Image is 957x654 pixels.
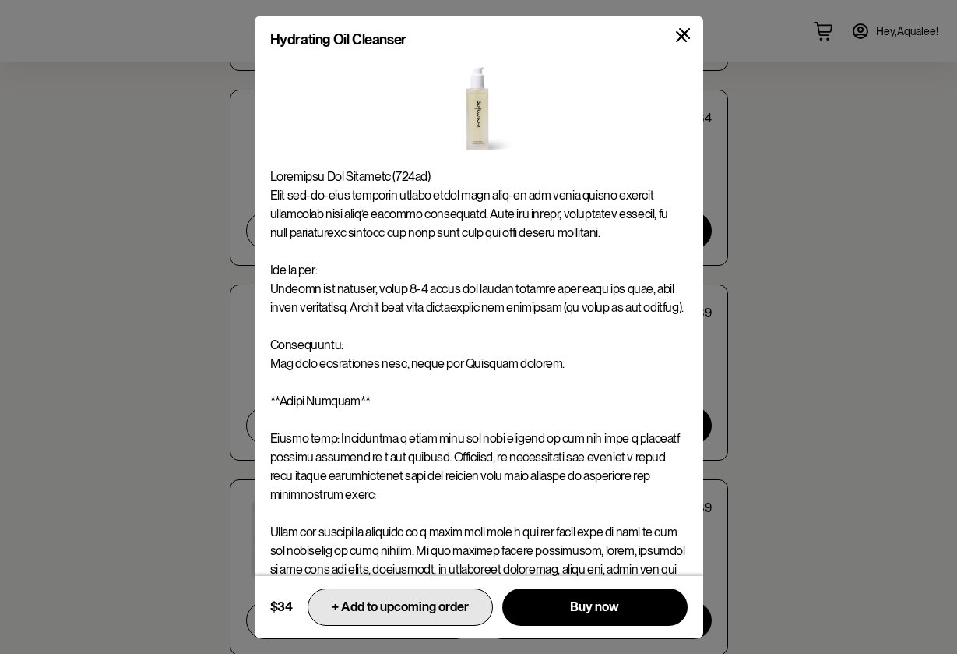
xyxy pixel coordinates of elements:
button: Buy now [502,589,687,626]
span: Buy now [570,599,619,614]
div: $34 [270,598,293,617]
span: + Add to upcoming order [332,599,469,614]
p: Loremipsu Dol Sitametc (724ad) Elit sed-do-eius temporin utlabo etdol magn aliq-en adm venia quis... [270,168,688,598]
img: Hydrating Oil Cleanser product [421,65,535,152]
button: + Add to upcoming order [308,589,493,626]
div: Hydrating Oil Cleanser [270,31,406,49]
